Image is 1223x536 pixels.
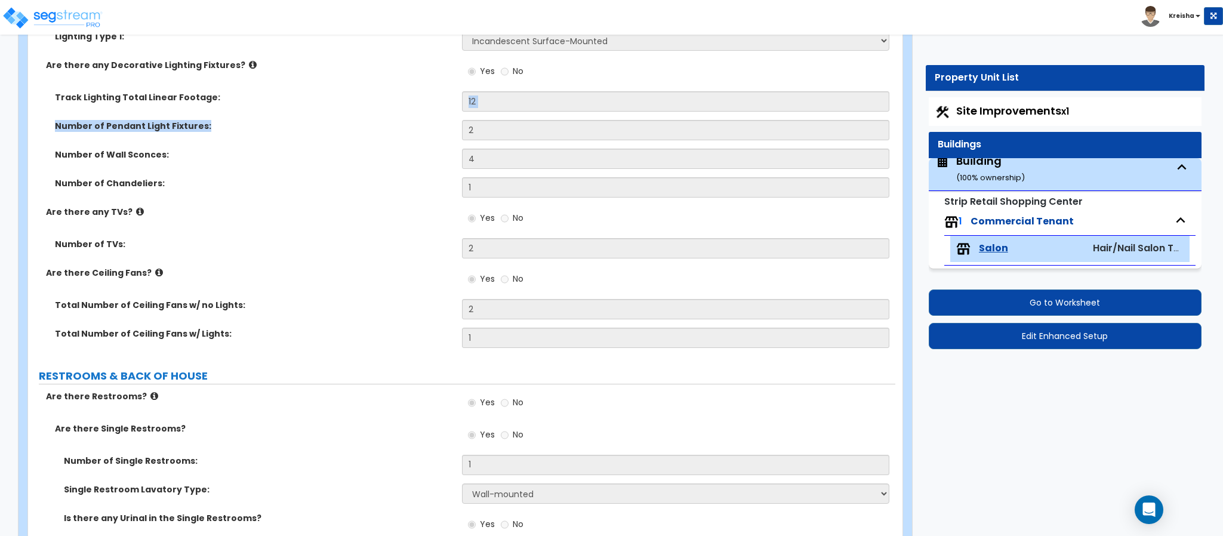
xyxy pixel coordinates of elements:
input: No [501,396,509,409]
input: No [501,273,509,286]
div: Open Intercom Messenger [1135,495,1163,524]
input: Yes [468,396,476,409]
span: Yes [480,65,495,77]
small: ( 100 % ownership) [956,172,1025,183]
label: Single Restroom Lavatory Type: [64,483,453,495]
img: avatar.png [1140,6,1161,27]
label: Track Lighting Total Linear Footage: [55,91,453,103]
span: Yes [480,212,495,224]
span: No [513,396,523,408]
label: Are there Single Restrooms? [55,423,453,435]
label: Number of Single Restrooms: [64,455,453,467]
div: Property Unit List [935,71,1196,85]
img: tenants.png [944,215,959,229]
input: No [501,518,509,531]
small: Strip Retail Shopping Center [944,195,1083,208]
input: Yes [468,65,476,78]
input: Yes [468,212,476,225]
span: Salon [979,242,1008,255]
label: Number of Pendant Light Fixtures: [55,120,453,132]
label: Number of TVs: [55,238,453,250]
label: Number of Wall Sconces: [55,149,453,161]
label: Are there any Decorative Lighting Fixtures? [46,59,453,71]
label: Is there any Urinal in the Single Restrooms? [64,512,453,524]
input: Yes [468,273,476,286]
span: No [513,518,523,530]
span: No [513,273,523,285]
span: No [513,212,523,224]
span: No [513,429,523,440]
button: Edit Enhanced Setup [929,323,1202,349]
img: Construction.png [935,104,950,120]
input: No [501,212,509,225]
i: click for more info! [249,60,257,69]
label: Are there Ceiling Fans? [46,267,453,279]
span: Yes [480,273,495,285]
span: Yes [480,396,495,408]
input: Yes [468,429,476,442]
span: Commercial Tenant [971,214,1074,228]
img: logo_pro_r.png [2,6,103,30]
i: click for more info! [150,392,158,401]
input: Yes [468,518,476,531]
b: Kreisha [1169,11,1194,20]
input: No [501,429,509,442]
label: RESTROOMS & BACK OF HOUSE [39,368,895,384]
label: Number of Chandeliers: [55,177,453,189]
div: Building [956,153,1025,184]
label: Total Number of Ceiling Fans w/ no Lights: [55,299,453,311]
span: Building [935,153,1025,184]
span: No [513,65,523,77]
label: Are there Restrooms? [46,390,453,402]
span: Yes [480,429,495,440]
label: Total Number of Ceiling Fans w/ Lights: [55,328,453,340]
div: Buildings [938,138,1193,152]
button: Go to Worksheet [929,289,1202,316]
span: Yes [480,518,495,530]
span: Hair/Nail Salon Tenant [1093,241,1202,255]
span: 1 [959,214,962,228]
i: click for more info! [155,268,163,277]
span: Site Improvements [956,103,1069,118]
label: Are there any TVs? [46,206,453,218]
input: No [501,65,509,78]
img: tenants.png [956,242,971,256]
i: click for more info! [136,207,144,216]
label: Lighting Type 1: [55,30,453,42]
small: x1 [1061,105,1069,118]
img: building.svg [935,153,950,169]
